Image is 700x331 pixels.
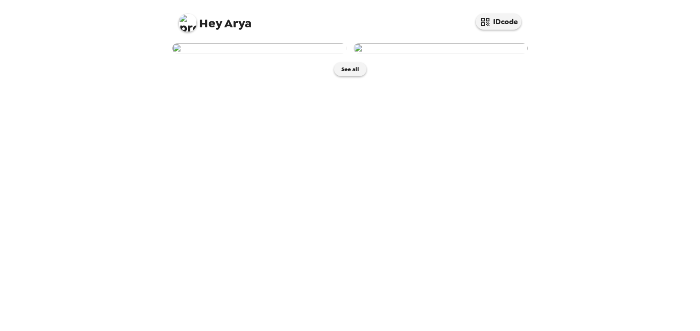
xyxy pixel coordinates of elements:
[179,9,252,30] span: Arya
[179,14,197,32] img: profile pic
[476,14,521,30] button: IDcode
[334,62,366,76] button: See all
[172,43,346,53] img: user-276766
[354,43,528,53] img: user-276749
[199,15,222,31] span: Hey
